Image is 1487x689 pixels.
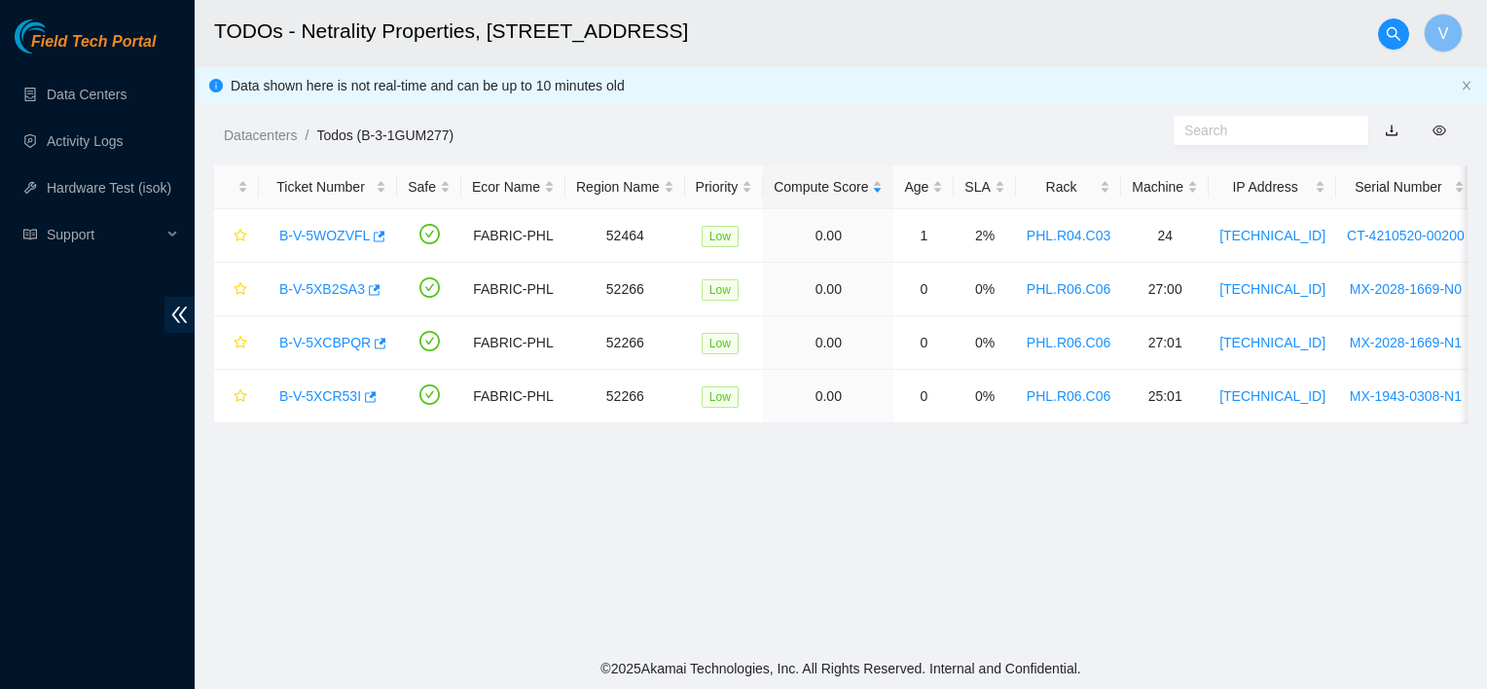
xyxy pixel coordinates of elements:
[1438,21,1449,46] span: V
[305,127,308,143] span: /
[23,228,37,241] span: read
[702,386,739,408] span: Low
[47,87,127,102] a: Data Centers
[702,279,739,301] span: Low
[1347,228,1465,243] a: CT-4210520-00200
[1433,124,1446,137] span: eye
[1027,281,1110,297] a: PHL.R06.C06
[461,370,565,423] td: FABRIC-PHL
[954,263,1015,316] td: 0%
[195,648,1487,689] footer: © 2025 Akamai Technologies, Inc. All Rights Reserved. Internal and Confidential.
[1121,370,1209,423] td: 25:01
[1379,26,1408,42] span: search
[279,281,365,297] a: B-V-5XB2SA3
[1027,335,1110,350] a: PHL.R06.C06
[461,263,565,316] td: FABRIC-PHL
[279,388,361,404] a: B-V-5XCR53I
[234,336,247,351] span: star
[565,209,685,263] td: 52464
[164,297,195,333] span: double-left
[954,209,1015,263] td: 2%
[15,19,98,54] img: Akamai Technologies
[893,263,954,316] td: 0
[1350,335,1462,350] a: MX-2028-1669-N1
[893,370,954,423] td: 0
[225,273,248,305] button: star
[279,228,370,243] a: B-V-5WOZVFL
[1121,263,1209,316] td: 27:00
[1121,209,1209,263] td: 24
[702,333,739,354] span: Low
[419,224,440,244] span: check-circle
[225,327,248,358] button: star
[461,316,565,370] td: FABRIC-PHL
[234,389,247,405] span: star
[234,229,247,244] span: star
[893,316,954,370] td: 0
[419,384,440,405] span: check-circle
[763,370,893,423] td: 0.00
[225,220,248,251] button: star
[1219,335,1325,350] a: [TECHNICAL_ID]
[1350,281,1462,297] a: MX-2028-1669-N0
[954,370,1015,423] td: 0%
[1385,123,1398,138] a: download
[1461,80,1472,91] span: close
[225,381,248,412] button: star
[1184,120,1342,141] input: Search
[1219,281,1325,297] a: [TECHNICAL_ID]
[1461,80,1472,92] button: close
[1370,115,1413,146] button: download
[1350,388,1462,404] a: MX-1943-0308-N1
[461,209,565,263] td: FABRIC-PHL
[47,215,162,254] span: Support
[279,335,371,350] a: B-V-5XCBPQR
[565,370,685,423] td: 52266
[234,282,247,298] span: star
[763,209,893,263] td: 0.00
[316,127,453,143] a: Todos (B-3-1GUM277)
[1027,228,1110,243] a: PHL.R04.C03
[954,316,1015,370] td: 0%
[893,209,954,263] td: 1
[47,180,171,196] a: Hardware Test (isok)
[15,35,156,60] a: Akamai TechnologiesField Tech Portal
[31,33,156,52] span: Field Tech Portal
[763,263,893,316] td: 0.00
[763,316,893,370] td: 0.00
[1424,14,1463,53] button: V
[1219,228,1325,243] a: [TECHNICAL_ID]
[565,316,685,370] td: 52266
[1121,316,1209,370] td: 27:01
[419,331,440,351] span: check-circle
[224,127,297,143] a: Datacenters
[702,226,739,247] span: Low
[1027,388,1110,404] a: PHL.R06.C06
[419,277,440,298] span: check-circle
[1219,388,1325,404] a: [TECHNICAL_ID]
[1378,18,1409,50] button: search
[565,263,685,316] td: 52266
[47,133,124,149] a: Activity Logs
